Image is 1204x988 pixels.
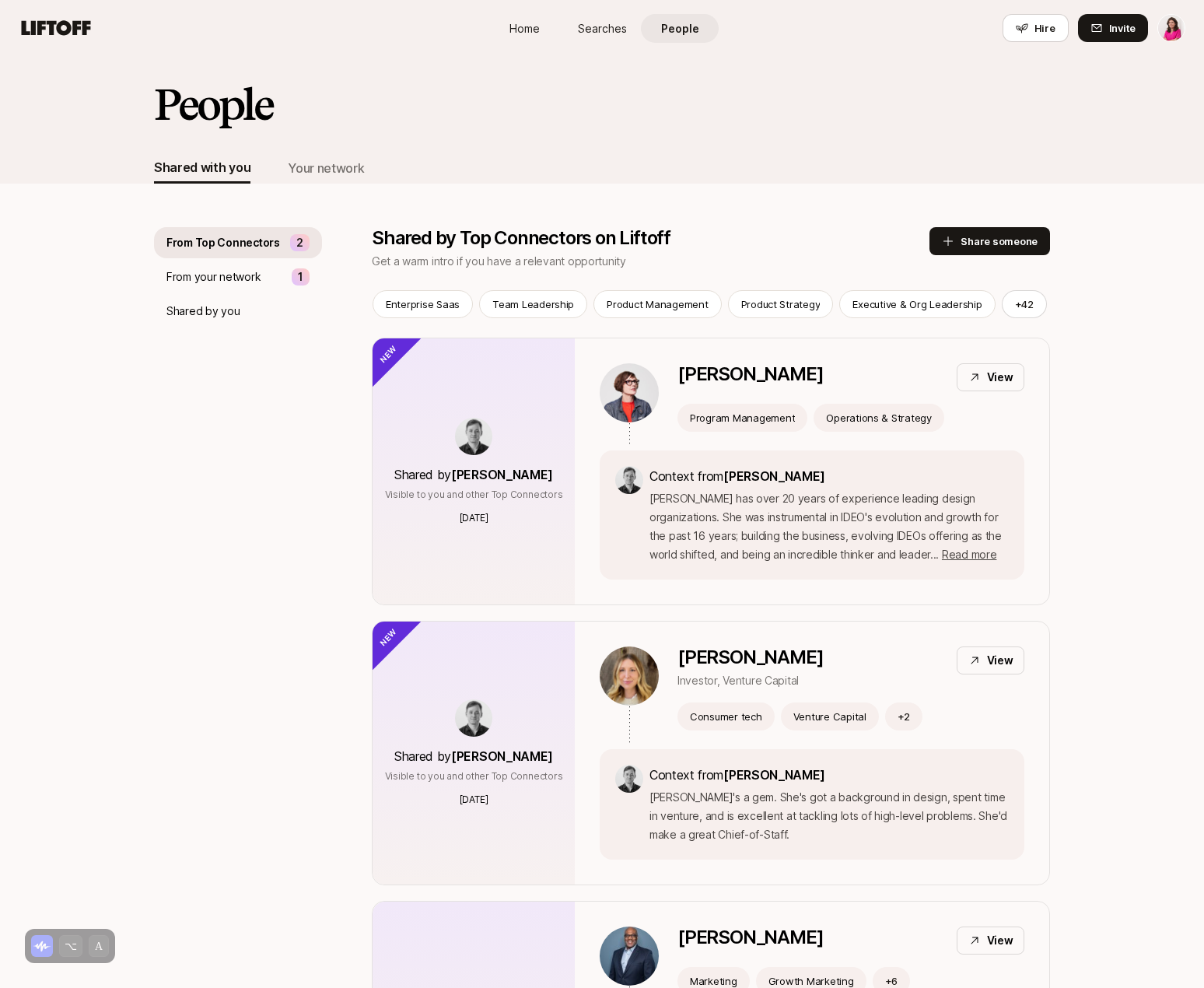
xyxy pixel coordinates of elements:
p: Get a warm intro if you have a relevant opportunity [372,252,929,271]
p: Product Management [607,296,708,312]
p: Investor, Venture Capital [677,671,823,690]
p: Shared by [394,746,553,766]
span: Home [509,20,540,37]
p: Operations & Strategy [826,410,932,426]
p: From your network [166,268,261,286]
p: Executive & Org Leadership [852,296,982,312]
span: [PERSON_NAME] [723,767,825,783]
span: [PERSON_NAME] [723,468,825,484]
p: [DATE] [460,793,488,807]
h2: People [154,81,272,128]
p: View [987,931,1013,950]
p: Enterprise Saas [386,296,460,312]
button: Your network [288,152,364,184]
p: View [987,368,1013,387]
p: Context from [649,466,1009,486]
button: +2 [885,702,923,730]
div: Shared with you [154,157,250,177]
img: Emma Frane [1158,15,1185,41]
span: Invite [1109,20,1136,36]
a: People [641,14,719,43]
span: Read more [942,548,996,561]
button: +42 [1002,290,1047,318]
img: 717b1a5d_7a6f_4db3_bbe1_346235be522b.jpg [615,765,643,793]
p: Consumer tech [690,709,762,724]
img: ACg8ocLVMIcHLllsXbwhlCDm6yi58LABDa3RfAxITW-V9HKnprYoGBVt3g=s160-c [600,363,659,422]
p: Venture Capital [793,709,866,724]
button: Invite [1078,14,1148,42]
button: Share someone [929,227,1050,255]
p: Shared by you [166,302,240,321]
p: Team Leadership [492,296,574,312]
div: New [346,595,423,672]
p: From Top Connectors [166,233,280,252]
p: View [987,651,1013,670]
p: 2 [296,233,303,252]
img: 717b1a5d_7a6f_4db3_bbe1_346235be522b.jpg [455,699,492,737]
p: [PERSON_NAME] [677,363,823,385]
a: Home [485,14,563,43]
p: Context from [649,765,1009,785]
img: 717b1a5d_7a6f_4db3_bbe1_346235be522b.jpg [615,466,643,494]
a: Shared by[PERSON_NAME]Visible to you and other Top Connectors[DATE][PERSON_NAME]ViewProgram Manag... [372,338,1050,605]
p: 1 [298,268,303,286]
a: Searches [563,14,641,43]
p: [PERSON_NAME]'s a gem. She's got a background in design, spent time in venture, and is excellent ... [649,788,1009,844]
span: People [661,20,699,37]
button: Hire [1003,14,1069,42]
p: [PERSON_NAME] [677,646,823,668]
img: d4a00215_5f96_486f_9846_edc73dbf65d7.jpg [600,927,659,986]
span: Hire [1034,20,1055,36]
span: [PERSON_NAME] [451,467,553,482]
p: Program Management [690,410,795,426]
p: [PERSON_NAME] has over 20 years of experience leading design organizations. She was instrumental ... [649,489,1009,564]
button: Shared with you [154,152,250,184]
p: [DATE] [460,511,488,525]
p: Visible to you and other Top Connectors [385,488,563,502]
p: Shared by Top Connectors on Liftoff [372,227,929,249]
div: New [346,312,423,389]
p: Shared by [394,464,553,485]
span: Searches [578,20,627,37]
span: [PERSON_NAME] [451,748,553,764]
p: [PERSON_NAME] [677,927,823,948]
p: Visible to you and other Top Connectors [385,769,563,783]
p: Product Strategy [741,296,821,312]
div: Your network [288,158,364,178]
button: Emma Frane [1157,14,1185,42]
img: f9fb6e99_f038_4030_a43b_0d724dd62938.jpg [600,646,659,706]
img: 717b1a5d_7a6f_4db3_bbe1_346235be522b.jpg [455,418,492,455]
a: Shared by[PERSON_NAME]Visible to you and other Top Connectors[DATE][PERSON_NAME]Investor, Venture... [372,621,1050,885]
